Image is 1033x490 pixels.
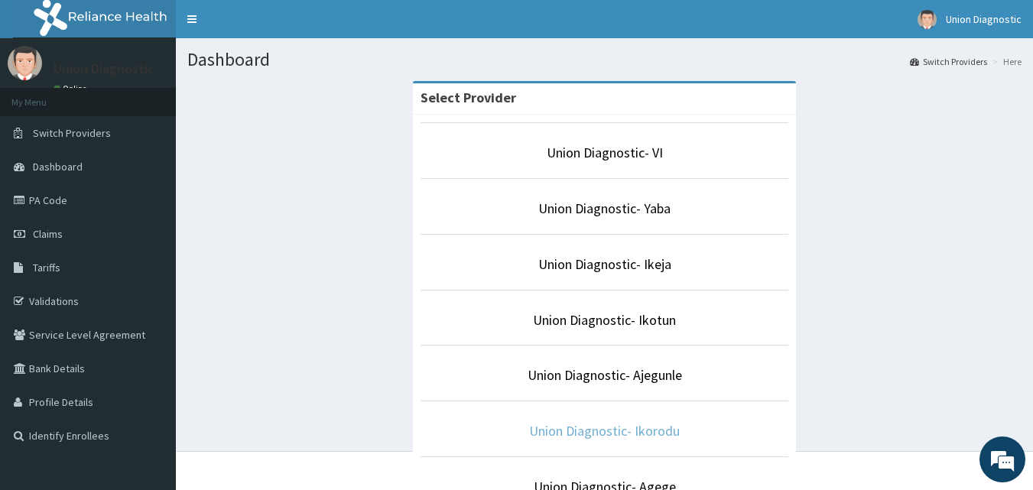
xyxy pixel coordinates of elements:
[910,55,987,68] a: Switch Providers
[538,255,671,273] a: Union Diagnostic- Ikeja
[54,83,90,94] a: Online
[421,89,516,106] strong: Select Provider
[528,366,682,384] a: Union Diagnostic- Ajegunle
[989,55,1022,68] li: Here
[33,227,63,241] span: Claims
[529,422,680,440] a: Union Diagnostic- Ikorodu
[8,46,42,80] img: User Image
[918,10,937,29] img: User Image
[533,311,676,329] a: Union Diagnostic- Ikotun
[538,200,671,217] a: Union Diagnostic- Yaba
[33,261,60,274] span: Tariffs
[33,126,111,140] span: Switch Providers
[946,12,1022,26] span: Union Diagnostic
[33,160,83,174] span: Dashboard
[54,62,154,76] p: Union Diagnostic
[547,144,663,161] a: Union Diagnostic- VI
[187,50,1022,70] h1: Dashboard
